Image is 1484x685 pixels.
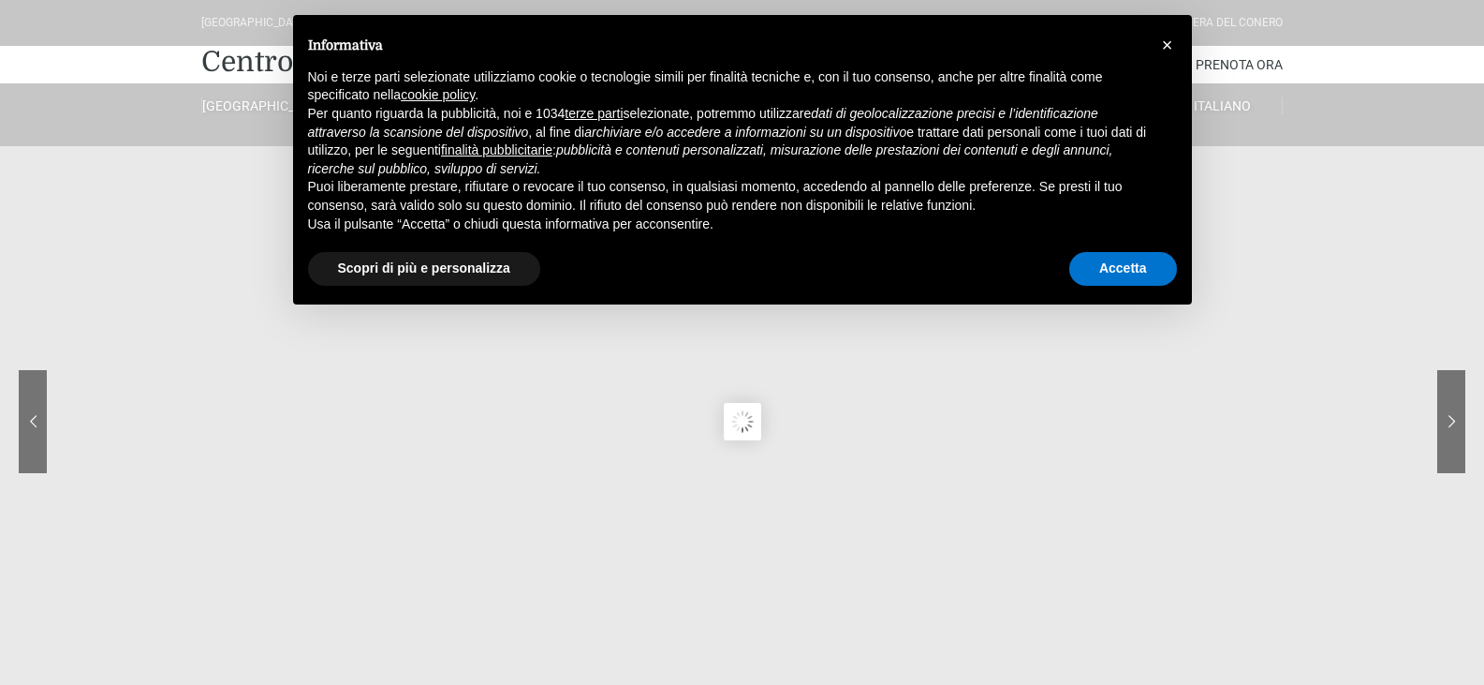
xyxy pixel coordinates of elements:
[308,142,1113,176] em: pubblicità e contenuti personalizzati, misurazione delle prestazioni dei contenuti e degli annunc...
[201,97,321,114] a: [GEOGRAPHIC_DATA]
[308,252,540,286] button: Scopri di più e personalizza
[308,68,1147,105] p: Noi e terze parti selezionate utilizziamo cookie o tecnologie simili per finalità tecniche e, con...
[1163,97,1283,114] a: Italiano
[308,37,1147,53] h2: Informativa
[1194,98,1251,113] span: Italiano
[201,43,563,81] a: Centro Vacanze De Angelis
[308,216,1147,234] p: Usa il pulsante “Accetta” o chiudi questa informativa per acconsentire.
[1196,46,1283,83] a: Prenota Ora
[1153,30,1183,60] button: Chiudi questa informativa
[1162,35,1173,55] span: ×
[401,87,475,102] a: cookie policy
[308,106,1098,140] em: dati di geolocalizzazione precisi e l’identificazione attraverso la scansione del dispositivo
[201,14,309,32] div: [GEOGRAPHIC_DATA]
[1069,252,1177,286] button: Accetta
[1173,14,1283,32] div: Riviera Del Conero
[308,105,1147,178] p: Per quanto riguarda la pubblicità, noi e 1034 selezionate, potremmo utilizzare , al fine di e tra...
[584,125,906,140] em: archiviare e/o accedere a informazioni su un dispositivo
[308,178,1147,215] p: Puoi liberamente prestare, rifiutare o revocare il tuo consenso, in qualsiasi momento, accedendo ...
[565,105,623,124] button: terze parti
[441,141,552,160] button: finalità pubblicitarie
